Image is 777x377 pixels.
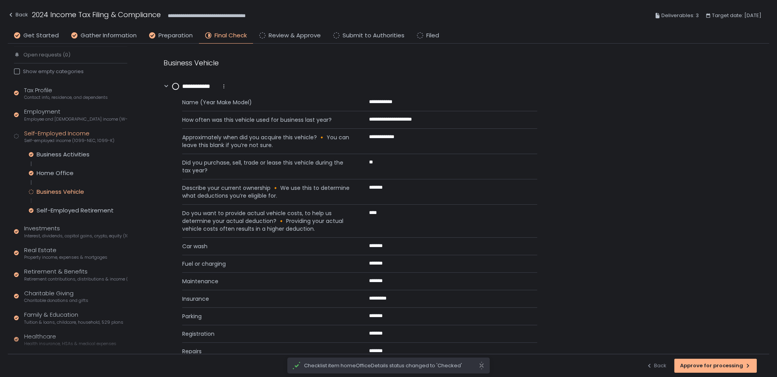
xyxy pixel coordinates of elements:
[182,277,350,285] span: Maintenance
[24,107,127,122] div: Employment
[24,95,108,100] span: Contact info, residence, and dependents
[8,10,28,19] div: Back
[24,246,107,261] div: Real Estate
[680,362,751,369] div: Approve for processing
[32,9,161,20] h1: 2024 Income Tax Filing & Compliance
[182,295,350,303] span: Insurance
[426,31,439,40] span: Filed
[23,51,70,58] span: Open requests (0)
[182,242,350,250] span: Car wash
[712,11,761,20] span: Target date: [DATE]
[163,58,537,68] div: Business Vehicle
[24,310,123,325] div: Family & Education
[182,98,350,106] span: Name (Year Make Model)
[24,276,127,282] span: Retirement contributions, distributions & income (1099-R, 5498)
[24,332,116,347] div: Healthcare
[646,359,666,373] button: Back
[8,9,28,22] button: Back
[182,116,350,124] span: How often was this vehicle used for business last year?
[478,361,485,370] svg: close
[24,298,88,303] span: Charitable donations and gifts
[37,151,90,158] div: Business Activities
[24,341,116,347] span: Health insurance, HSAs & medical expenses
[81,31,137,40] span: Gather Information
[343,31,404,40] span: Submit to Authorities
[24,289,88,304] div: Charitable Giving
[24,224,127,239] div: Investments
[24,116,127,122] span: Employee and [DEMOGRAPHIC_DATA] income (W-2s)
[182,312,350,320] span: Parking
[182,159,350,174] span: Did you purchase, sell, trade or lease this vehicle during the tax year?
[23,31,59,40] span: Get Started
[304,362,478,369] span: Checklist item homeOfficeDetails status changed to 'Checked'
[646,362,666,369] div: Back
[24,267,127,282] div: Retirement & Benefits
[24,233,127,239] span: Interest, dividends, capital gains, crypto, equity (1099s, K-1s)
[24,319,123,325] span: Tuition & loans, childcare, household, 529 plans
[182,209,350,233] span: Do you want to provide actual vehicle costs, to help us determine your actual deduction? 🔸 Provid...
[24,86,108,101] div: Tax Profile
[37,188,84,196] div: Business Vehicle
[24,138,114,144] span: Self-employed income (1099-NEC, 1099-K)
[661,11,699,20] span: Deliverables: 3
[37,207,114,214] div: Self-Employed Retirement
[214,31,247,40] span: Final Check
[182,347,350,355] span: Repairs
[674,359,757,373] button: Approve for processing
[24,129,114,144] div: Self-Employed Income
[269,31,321,40] span: Review & Approve
[158,31,193,40] span: Preparation
[182,184,350,200] span: Describe your current ownership 🔸 We use this to determine what deductions you’re eligible for.
[182,330,350,338] span: Registration
[182,260,350,268] span: Fuel or charging
[24,254,107,260] span: Property income, expenses & mortgages
[182,133,350,149] span: Approximately when did you acquire this vehicle? 🔸 You can leave this blank if you’re not sure.
[37,169,74,177] div: Home Office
